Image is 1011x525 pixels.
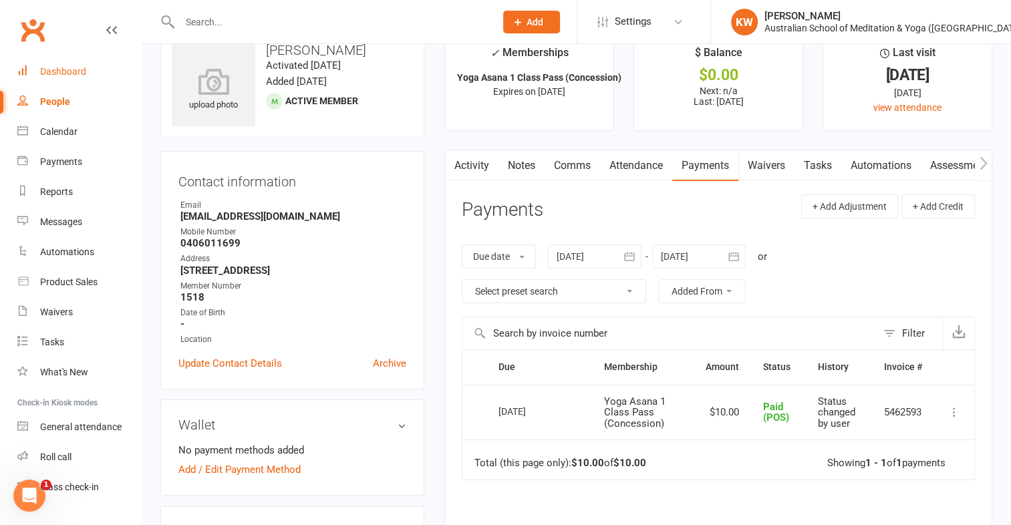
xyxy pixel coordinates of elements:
div: [DATE] [498,401,560,421]
iframe: Intercom live chat [13,480,45,512]
h3: [PERSON_NAME] [172,43,413,57]
a: Payments [17,147,141,177]
div: Dashboard [40,66,86,77]
a: Waivers [738,150,795,181]
a: People [17,87,141,117]
strong: [EMAIL_ADDRESS][DOMAIN_NAME] [180,210,406,222]
a: Calendar [17,117,141,147]
button: Add [503,11,560,33]
a: Dashboard [17,57,141,87]
span: Expires on [DATE] [493,86,565,97]
div: Date of Birth [180,307,406,319]
span: Settings [615,7,652,37]
strong: Yoga Asana 1 Class Pass (Concession) [457,72,621,83]
li: No payment methods added [178,442,406,458]
strong: 1 - 1 [865,457,887,469]
a: Waivers [17,297,141,327]
div: Product Sales [40,277,98,287]
span: Paid (POS) [763,401,789,424]
th: Due [486,350,592,384]
div: Automations [40,246,94,257]
a: Reports [17,177,141,207]
a: Payments [672,150,738,181]
div: upload photo [172,68,255,112]
div: Reports [40,186,73,197]
div: or [758,248,767,265]
div: [DATE] [835,68,980,82]
div: Calendar [40,126,78,137]
a: Comms [545,150,600,181]
a: What's New [17,357,141,387]
div: Email [180,199,406,212]
div: Total (this page only): of [474,458,646,469]
h3: Contact information [178,169,406,189]
h3: Payments [462,200,543,220]
span: Status changed by user [818,395,855,429]
div: Location [180,333,406,346]
strong: 1518 [180,291,406,303]
strong: $10.00 [613,457,646,469]
button: + Add Credit [901,194,975,218]
div: Waivers [40,307,73,317]
a: Product Sales [17,267,141,297]
div: Class check-in [40,482,99,492]
div: $ Balance [695,44,742,68]
strong: $10.00 [571,457,604,469]
a: Tasks [795,150,841,181]
div: Payments [40,156,82,167]
th: Invoice # [872,350,934,384]
a: Automations [17,237,141,267]
div: What's New [40,367,88,377]
a: Messages [17,207,141,237]
div: People [40,96,70,107]
button: Added From [658,279,746,303]
button: Filter [877,317,943,349]
strong: [STREET_ADDRESS] [180,265,406,277]
div: Roll call [40,452,71,462]
strong: 1 [896,457,902,469]
button: + Add Adjustment [801,194,898,218]
button: Due date [462,244,536,269]
div: General attendance [40,421,122,432]
div: Mobile Number [180,226,406,238]
th: Membership [592,350,694,384]
p: Next: n/a Last: [DATE] [646,85,790,107]
div: Tasks [40,337,64,347]
div: Member Number [180,280,406,293]
td: $10.00 [694,385,751,440]
td: 5462593 [872,385,934,440]
div: Last visit [879,44,935,68]
div: Showing of payments [827,458,946,469]
a: view attendance [873,102,942,113]
div: Messages [40,216,82,227]
strong: - [180,318,406,330]
a: Assessments [921,150,1002,181]
time: Activated [DATE] [266,59,341,71]
a: Tasks [17,327,141,357]
a: Activity [445,150,498,181]
input: Search... [176,13,486,31]
span: 1 [41,480,51,490]
a: Archive [373,355,406,371]
span: Add [527,17,543,27]
a: Class kiosk mode [17,472,141,502]
div: Address [180,252,406,265]
a: Update Contact Details [178,355,282,371]
a: Notes [498,150,545,181]
a: Automations [841,150,921,181]
span: Yoga Asana 1 Class Pass (Concession) [604,395,666,429]
a: Attendance [600,150,672,181]
div: $0.00 [646,68,790,82]
h3: Wallet [178,417,406,432]
th: Amount [694,350,751,384]
th: History [806,350,872,384]
div: [DATE] [835,85,980,100]
div: KW [731,9,758,35]
i: ✓ [490,47,499,59]
a: Roll call [17,442,141,472]
a: General attendance kiosk mode [17,412,141,442]
div: Filter [902,325,925,341]
a: Clubworx [16,13,49,47]
a: Add / Edit Payment Method [178,462,301,478]
time: Added [DATE] [266,75,327,87]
